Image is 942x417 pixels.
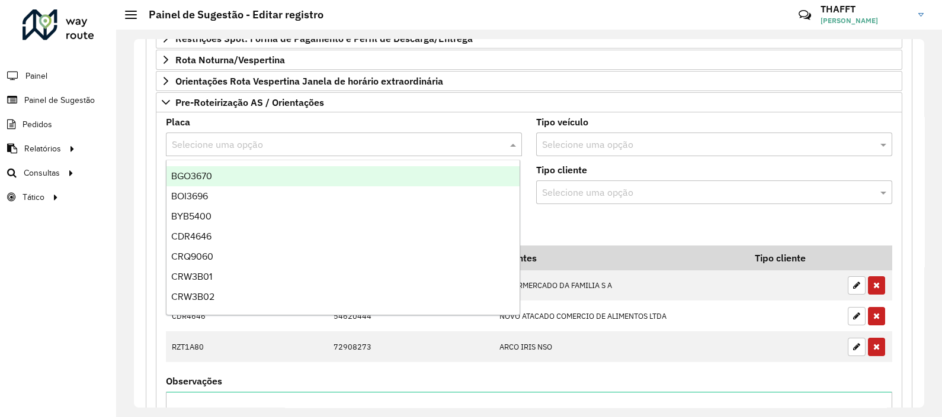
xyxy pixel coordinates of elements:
span: Orientações Rota Vespertina Janela de horário extraordinária [175,76,443,86]
label: Tipo veículo [536,115,588,129]
span: Rota Noturna/Vespertina [175,55,285,64]
span: CRW3B02 [171,292,214,302]
span: BYB5400 [171,211,212,221]
a: Orientações Rota Vespertina Janela de horário extraordinária [156,71,902,91]
a: Contato Rápido [792,2,818,28]
td: SUPERMERCADO DA FAMILIA S A [494,270,747,301]
span: Restrições Spot: Forma de Pagamento e Perfil de Descarga/Entrega [175,34,473,43]
td: NOVO ATACADO COMERCIO DE ALIMENTOS LTDA [494,300,747,331]
td: 72908273 [327,331,493,362]
h2: Painel de Sugestão - Editar registro [137,8,323,21]
td: ARCO IRIS NSO [494,331,747,362]
span: Relatórios [24,143,61,155]
span: Tático [23,191,44,203]
span: BOI3696 [171,191,208,201]
span: [PERSON_NAME] [821,15,909,26]
span: Painel [25,70,47,82]
span: Pre-Roteirização AS / Orientações [175,98,324,107]
span: CRQ9060 [171,251,213,261]
span: CDR4646 [171,231,212,241]
span: Consultas [24,167,60,179]
label: Tipo cliente [536,163,587,177]
a: Pre-Roteirização AS / Orientações [156,92,902,112]
a: Rota Noturna/Vespertina [156,50,902,70]
td: CDR4646 [166,300,230,331]
label: Placa [166,115,190,129]
span: Painel de Sugestão [24,94,95,106]
span: BGO3670 [171,171,212,181]
span: Pedidos [23,118,52,131]
ng-dropdown-panel: Options list [166,160,520,315]
h3: THAFFT [821,4,909,15]
label: Observações [166,374,222,388]
th: Tipo cliente [746,245,841,270]
span: CRW3B01 [171,271,212,282]
td: RZT1A80 [166,331,230,362]
th: Clientes [494,245,747,270]
td: 54620444 [327,300,493,331]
